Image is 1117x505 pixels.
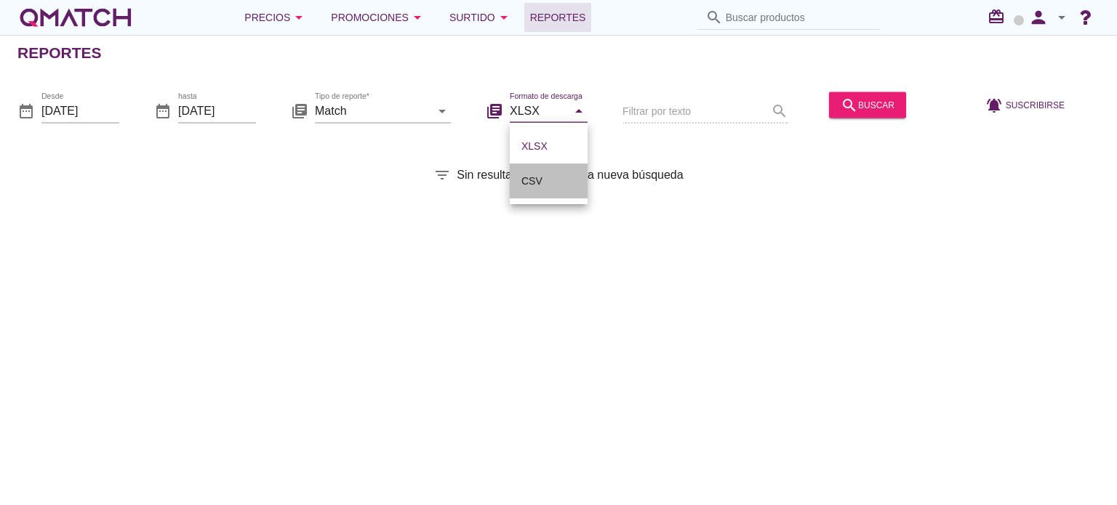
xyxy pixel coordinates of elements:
i: arrow_drop_down [1053,9,1070,26]
i: person [1024,7,1053,28]
i: arrow_drop_down [495,9,513,26]
button: Surtido [438,3,524,32]
i: arrow_drop_down [290,9,308,26]
i: redeem [988,8,1011,25]
i: arrow_drop_down [409,9,426,26]
a: white-qmatch-logo [17,3,134,32]
button: Suscribirse [974,92,1076,118]
div: XLSX [521,137,576,155]
a: Reportes [524,3,592,32]
button: Promociones [319,3,438,32]
div: buscar [841,96,894,113]
input: Tipo de reporte* [315,99,431,122]
div: CSV [521,172,576,190]
div: Surtido [449,9,513,26]
input: Formato de descarga [510,99,567,122]
i: date_range [17,102,35,119]
i: arrow_drop_down [570,102,588,119]
button: buscar [829,92,906,118]
i: filter_list [433,166,451,184]
div: Promociones [331,9,426,26]
i: notifications_active [985,96,1006,113]
i: library_books [291,102,308,119]
input: Buscar productos [726,6,871,29]
i: search [705,9,723,26]
i: library_books [486,102,503,119]
span: Reportes [530,9,586,26]
span: Sin resultados, realiza una nueva búsqueda [457,166,683,184]
button: Precios [233,3,319,32]
i: search [841,96,858,113]
span: Suscribirse [1006,98,1065,111]
i: arrow_drop_down [433,102,451,119]
input: hasta [178,99,256,122]
h2: Reportes [17,41,102,65]
i: date_range [154,102,172,119]
input: Desde [41,99,119,122]
div: Precios [244,9,308,26]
